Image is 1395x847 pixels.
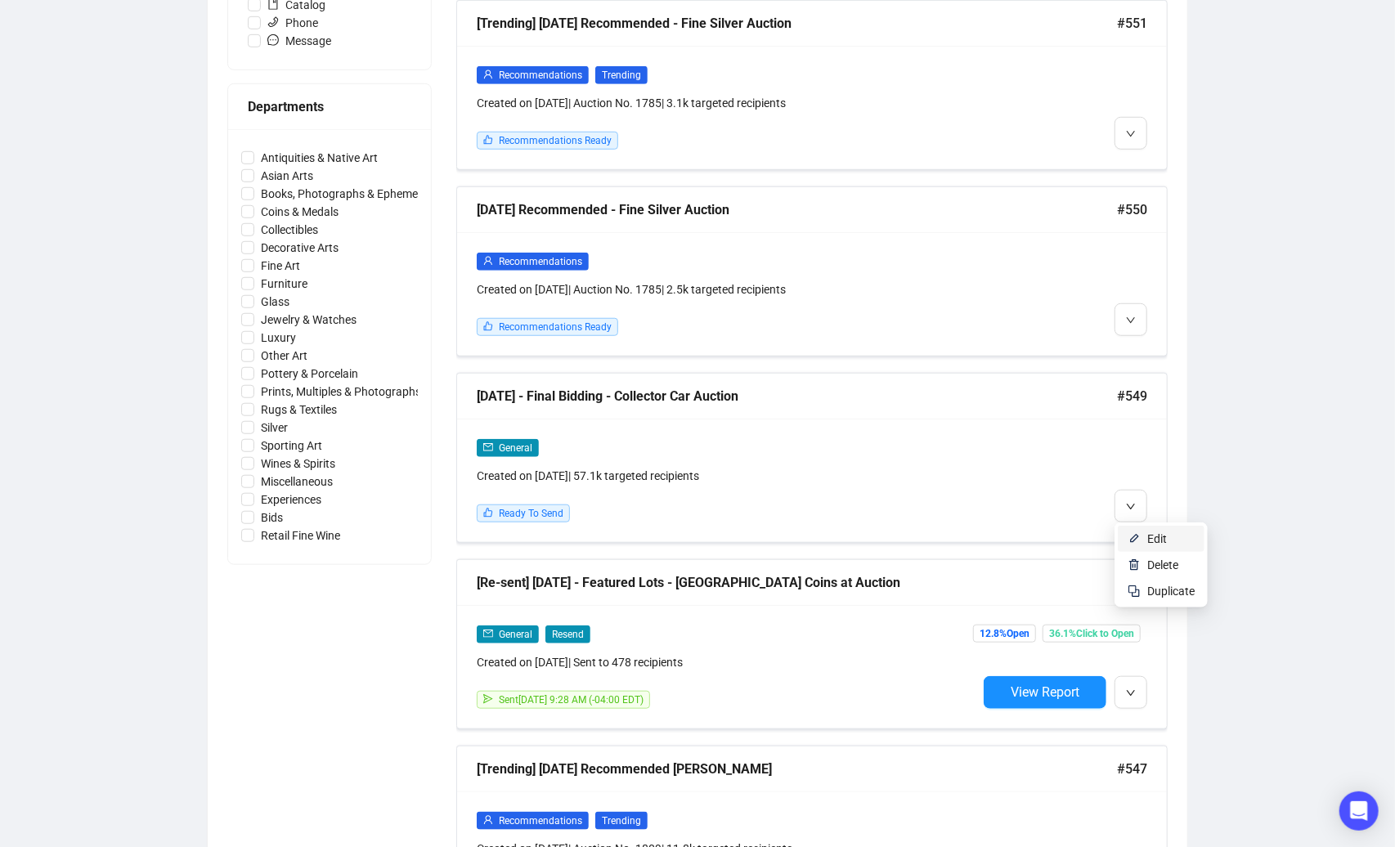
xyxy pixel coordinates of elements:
div: Created on [DATE] | Auction No. 1785 | 3.1k targeted recipients [477,94,977,112]
span: Luxury [254,329,303,347]
span: Sent [DATE] 9:28 AM (-04:00 EDT) [499,694,644,706]
span: Asian Arts [254,167,320,185]
span: down [1126,316,1136,325]
div: Departments [248,96,411,117]
span: Bids [254,509,289,527]
span: #547 [1117,759,1147,779]
span: Decorative Arts [254,239,345,257]
div: [Re-sent] [DATE] - Featured Lots - [GEOGRAPHIC_DATA] Coins at Auction [477,572,1117,593]
div: [Trending] [DATE] Recommended - Fine Silver Auction [477,13,1117,34]
span: View Report [1011,684,1079,700]
span: Books, Photographs & Ephemera [254,185,435,203]
span: Fine Art [254,257,307,275]
span: Duplicate [1147,585,1195,598]
span: Phone [261,14,325,32]
span: 36.1% Click to Open [1043,625,1141,643]
span: user [483,69,493,79]
span: Retail Fine Wine [254,527,347,544]
span: Miscellaneous [254,473,339,491]
div: [Trending] [DATE] Recommended [PERSON_NAME] [477,759,1117,779]
img: svg+xml;base64,PHN2ZyB4bWxucz0iaHR0cDovL3d3dy53My5vcmcvMjAwMC9zdmciIHhtbG5zOnhsaW5rPSJodHRwOi8vd3... [1128,558,1141,571]
span: General [499,442,532,454]
span: Recommendations Ready [499,135,612,146]
span: Coins & Medals [254,203,345,221]
span: Other Art [254,347,314,365]
span: down [1126,129,1136,139]
span: like [483,508,493,518]
div: Created on [DATE] | Auction No. 1785 | 2.5k targeted recipients [477,280,977,298]
div: [DATE] Recommended - Fine Silver Auction [477,199,1117,220]
span: Recommendations [499,69,582,81]
span: mail [483,442,493,452]
a: [DATE] Recommended - Fine Silver Auction#550userRecommendationsCreated on [DATE]| Auction No. 178... [456,186,1168,356]
div: Created on [DATE] | Sent to 478 recipients [477,653,977,671]
span: Experiences [254,491,328,509]
span: 12.8% Open [973,625,1036,643]
button: View Report [984,676,1106,709]
span: Prints, Multiples & Photographs [254,383,428,401]
span: Wines & Spirits [254,455,342,473]
span: Resend [545,625,590,643]
span: Silver [254,419,294,437]
span: down [1126,688,1136,698]
span: #550 [1117,199,1147,220]
span: Edit [1147,532,1167,545]
span: down [1126,502,1136,512]
div: Created on [DATE] | 57.1k targeted recipients [477,467,977,485]
span: Rugs & Textiles [254,401,343,419]
span: Pottery & Porcelain [254,365,365,383]
span: Sporting Art [254,437,329,455]
img: svg+xml;base64,PHN2ZyB4bWxucz0iaHR0cDovL3d3dy53My5vcmcvMjAwMC9zdmciIHdpZHRoPSIyNCIgaGVpZ2h0PSIyNC... [1128,585,1141,598]
span: Message [261,32,338,50]
span: General [499,629,532,640]
span: Trending [595,812,648,830]
span: Recommendations [499,256,582,267]
span: mail [483,629,493,639]
span: Trending [595,66,648,84]
span: Jewelry & Watches [254,311,363,329]
span: Recommendations [499,815,582,827]
span: Furniture [254,275,314,293]
span: #549 [1117,386,1147,406]
span: Collectibles [254,221,325,239]
span: phone [267,16,279,28]
span: Antiquities & Native Art [254,149,384,167]
div: Open Intercom Messenger [1339,791,1379,831]
span: Glass [254,293,296,311]
a: [Re-sent] [DATE] - Featured Lots - [GEOGRAPHIC_DATA] Coins at Auction#548mailGeneralResendCreated... [456,559,1168,729]
a: [DATE] - Final Bidding - Collector Car Auction#549mailGeneralCreated on [DATE]| 57.1k targeted re... [456,373,1168,543]
span: like [483,321,493,331]
span: Delete [1147,558,1178,571]
span: Recommendations Ready [499,321,612,333]
span: user [483,815,493,825]
span: message [267,34,279,46]
div: [DATE] - Final Bidding - Collector Car Auction [477,386,1117,406]
span: send [483,694,493,704]
span: like [483,135,493,145]
img: svg+xml;base64,PHN2ZyB4bWxucz0iaHR0cDovL3d3dy53My5vcmcvMjAwMC9zdmciIHhtbG5zOnhsaW5rPSJodHRwOi8vd3... [1128,532,1141,545]
span: user [483,256,493,266]
span: #551 [1117,13,1147,34]
span: Ready To Send [499,508,563,519]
